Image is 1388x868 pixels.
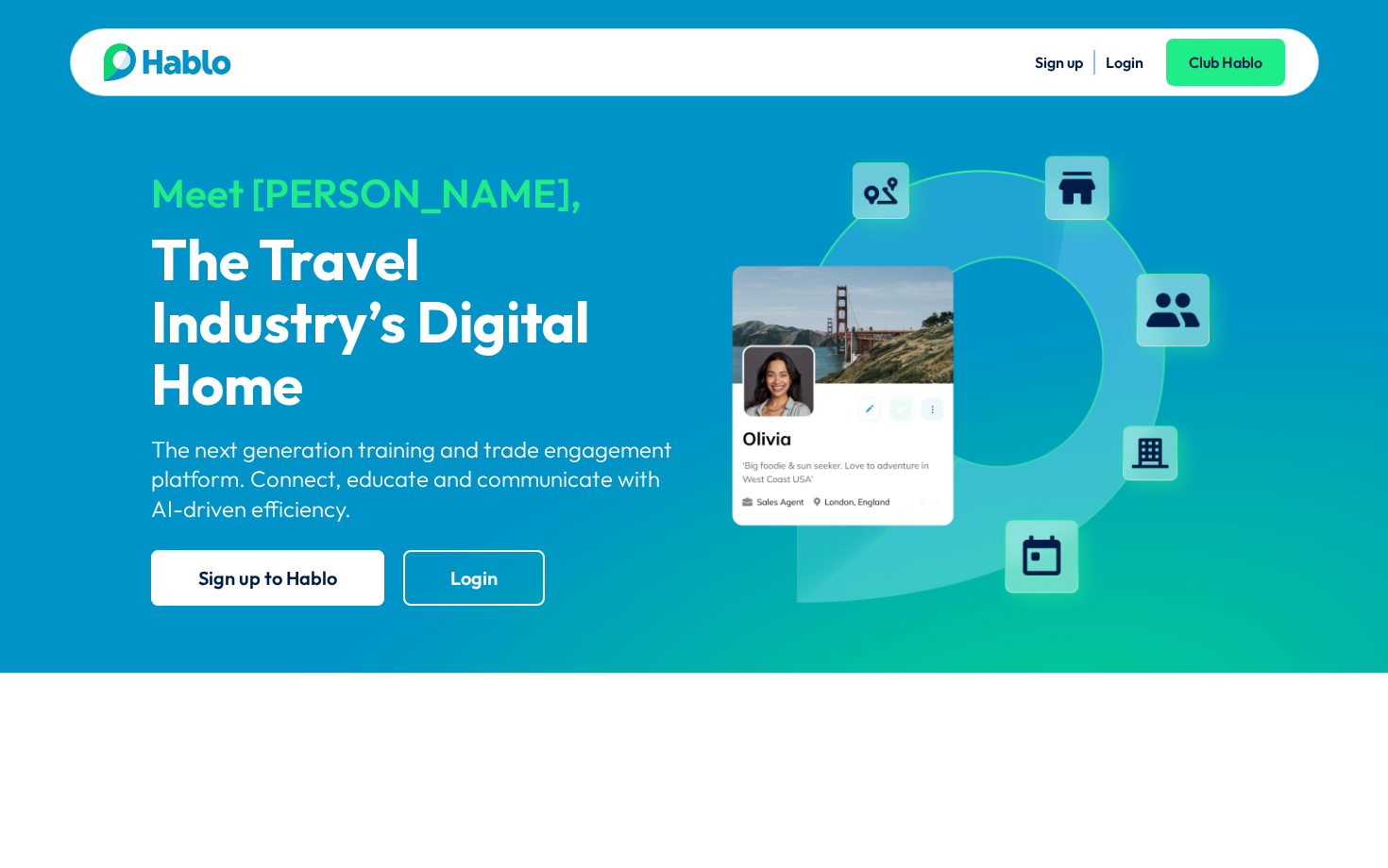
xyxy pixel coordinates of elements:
a: Login [403,550,545,606]
p: The next generation training and trade engagement platform. Connect, educate and communicate with... [151,435,678,524]
a: Sign up [1035,53,1083,72]
div: Meet [PERSON_NAME], [151,172,678,215]
p: The Travel Industry’s Digital Home [151,232,678,419]
img: Hablo logo main 2 [104,43,231,81]
img: hablo-profile-image [710,141,1237,622]
a: Login [1106,53,1143,72]
a: Sign up to Hablo [151,550,384,606]
a: Club Hablo [1166,39,1285,86]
